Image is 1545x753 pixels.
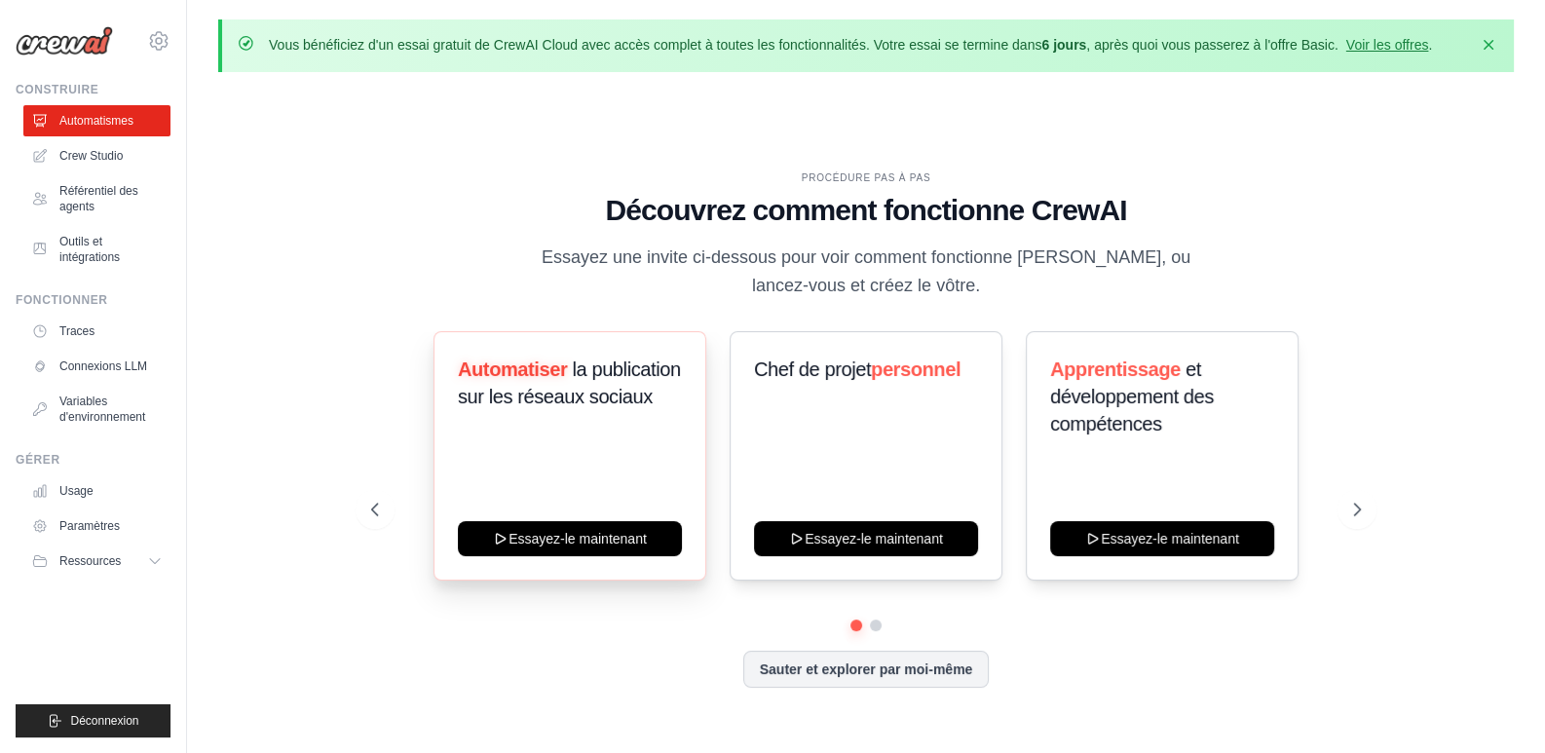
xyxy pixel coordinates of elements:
iframe: Widget de discussion [1448,659,1545,753]
font: Paramètres [59,519,120,533]
font: Outils et intégrations [59,235,120,264]
a: Paramètres [23,510,170,542]
font: Découvrez comment fonctionne CrewAI [605,194,1126,226]
font: PROCÉDURE PAS À PAS [802,172,931,183]
button: Essayez-le maintenant [754,521,978,556]
font: , après quoi vous passerez à l'offre Basic. [1086,37,1338,53]
font: Variables d'environnement [59,395,145,424]
font: Automatismes [59,114,133,128]
font: Vous bénéficiez d'un essai gratuit de CrewAI Cloud avec accès complet à toutes les fonctionnalité... [269,37,1041,53]
font: Essayez-le maintenant [805,531,943,546]
a: Voir les offres [1346,37,1429,53]
font: personnel [871,358,961,380]
font: Référentiel des agents [59,184,138,213]
font: Connexions LLM [59,359,147,373]
a: Variables d'environnement [23,386,170,433]
font: Fonctionner [16,293,108,307]
font: Crew Studio [59,149,123,163]
font: 6 jours [1041,37,1086,53]
font: Traces [59,324,94,338]
a: Automatismes [23,105,170,136]
div: Widget de chat [1448,659,1545,753]
a: Connexions LLM [23,351,170,382]
a: Crew Studio [23,140,170,171]
font: . [1428,37,1432,53]
font: Usage [59,484,94,498]
a: Référentiel des agents [23,175,170,222]
font: Déconnexion [70,714,138,728]
font: Construire [16,83,98,96]
a: Outils et intégrations [23,226,170,273]
button: Sauter et explorer par moi-même [743,651,990,688]
font: Sauter et explorer par moi-même [760,661,973,677]
font: Essayez-le maintenant [1101,531,1239,546]
img: Logo [16,26,113,56]
button: Essayez-le maintenant [458,521,682,556]
font: Gérer [16,453,60,467]
a: Traces [23,316,170,347]
a: Usage [23,475,170,507]
font: Essayez une invite ci-dessous pour voir comment fonctionne [PERSON_NAME], ou lancez-vous et créez... [542,247,1190,295]
font: Automatiser [458,358,567,380]
font: et développement des compétences [1050,358,1214,434]
font: Essayez-le maintenant [509,531,647,546]
button: Essayez-le maintenant [1050,521,1274,556]
font: Apprentissage [1050,358,1181,380]
button: Déconnexion [16,704,170,737]
button: Ressources [23,546,170,577]
font: Chef de projet [754,358,871,380]
font: Ressources [59,554,121,568]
